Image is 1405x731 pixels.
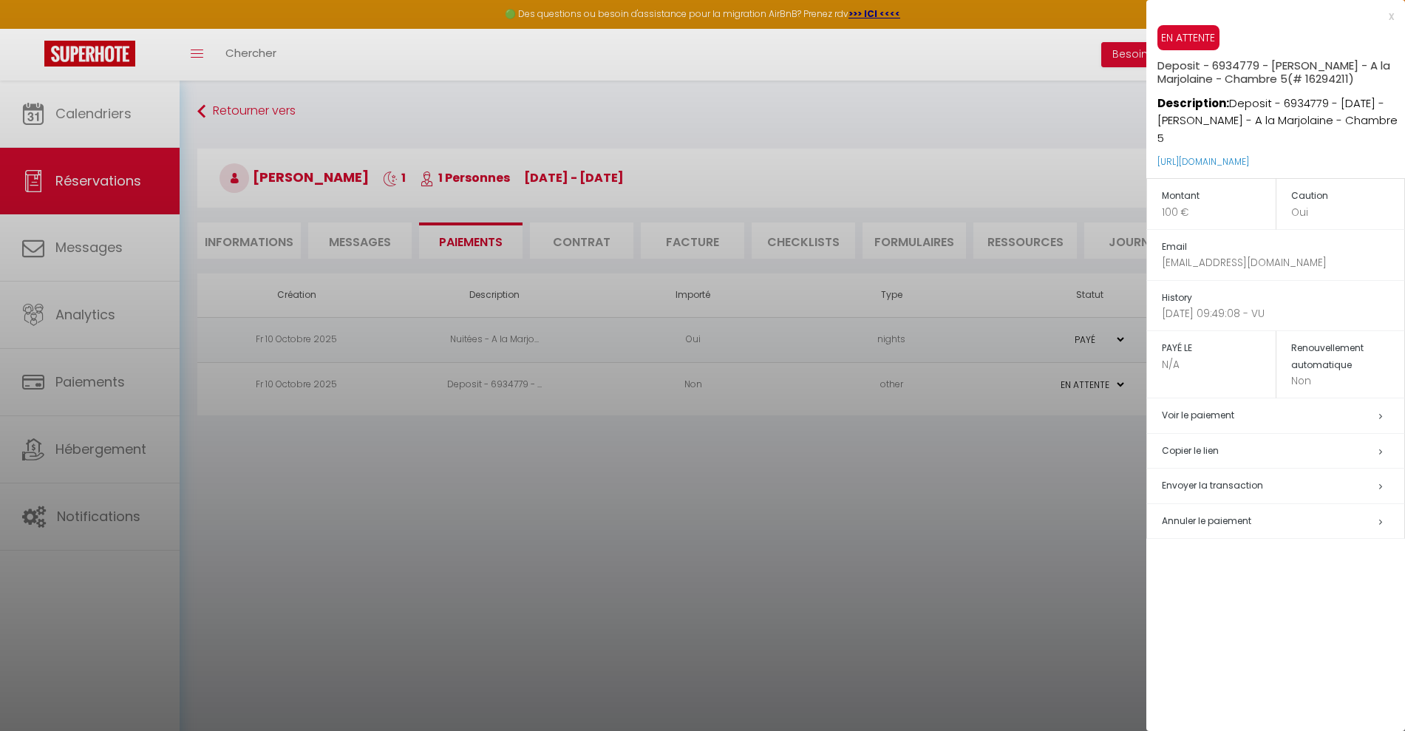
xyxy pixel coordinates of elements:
[1157,155,1249,168] a: [URL][DOMAIN_NAME]
[1162,443,1404,460] h5: Copier le lien
[1162,205,1276,220] p: 100 €
[1162,239,1404,256] h5: Email
[1157,25,1219,50] span: EN ATTENTE
[1291,340,1405,373] h5: Renouvellement automatique
[1287,71,1354,86] span: (# 16294211)
[1162,188,1276,205] h5: Montant
[1162,357,1276,373] p: N/A
[1162,290,1404,307] h5: History
[1162,340,1276,357] h5: PAYÉ LE
[1162,514,1251,527] span: Annuler le paiement
[1162,479,1263,492] span: Envoyer la transaction
[1162,409,1234,421] a: Voir le paiement
[1291,205,1405,220] p: Oui
[1146,7,1394,25] div: x
[1162,255,1404,271] p: [EMAIL_ADDRESS][DOMAIN_NAME]
[1157,86,1405,147] p: Deposit - 6934779 - [DATE] - [PERSON_NAME] - A la Marjolaine - Chambre 5
[1157,95,1229,111] strong: Description:
[1291,188,1405,205] h5: Caution
[1162,306,1404,322] p: [DATE] 09:49:08 - VU
[1291,373,1405,389] p: Non
[1157,50,1405,86] h5: Deposit - 6934779 - [PERSON_NAME] - A la Marjolaine - Chambre 5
